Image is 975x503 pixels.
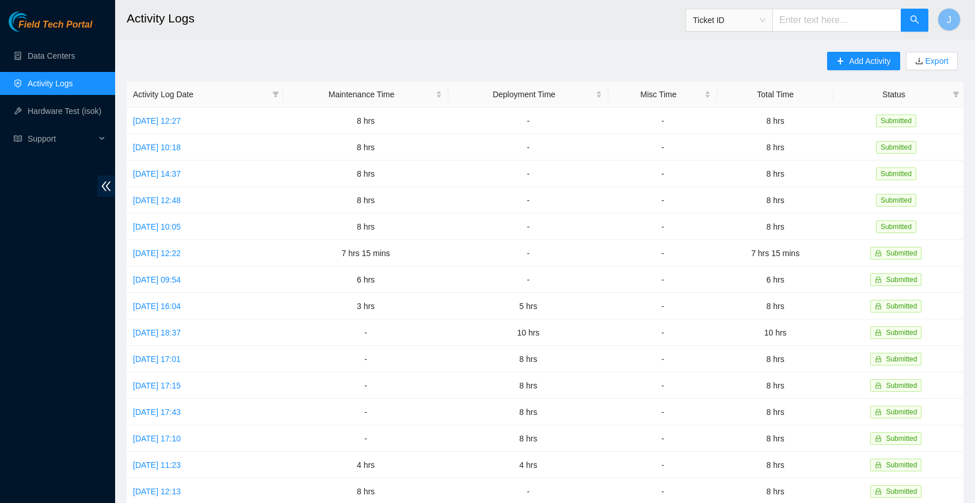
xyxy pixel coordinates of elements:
[827,52,900,70] button: plusAdd Activity
[283,187,449,214] td: 8 hrs
[9,12,58,32] img: Akamai Technologies
[608,161,718,187] td: -
[18,20,92,31] span: Field Tech Portal
[133,169,181,178] a: [DATE] 14:37
[717,399,833,425] td: 8 hrs
[875,329,882,336] span: lock
[876,194,916,207] span: Submitted
[608,346,718,372] td: -
[717,372,833,399] td: 8 hrs
[283,425,449,452] td: -
[448,372,608,399] td: 8 hrs
[133,460,181,470] a: [DATE] 11:23
[283,346,449,372] td: -
[283,108,449,134] td: 8 hrs
[448,452,608,478] td: 4 hrs
[608,134,718,161] td: -
[270,86,281,103] span: filter
[608,452,718,478] td: -
[448,108,608,134] td: -
[886,435,917,443] span: Submitted
[283,293,449,319] td: 3 hrs
[886,382,917,390] span: Submitted
[886,302,917,310] span: Submitted
[133,355,181,364] a: [DATE] 17:01
[886,355,917,363] span: Submitted
[283,372,449,399] td: -
[283,399,449,425] td: -
[608,240,718,266] td: -
[448,214,608,240] td: -
[133,302,181,311] a: [DATE] 16:04
[448,319,608,346] td: 10 hrs
[14,135,22,143] span: read
[133,407,181,417] a: [DATE] 17:43
[875,435,882,442] span: lock
[448,187,608,214] td: -
[717,214,833,240] td: 8 hrs
[28,127,96,150] span: Support
[915,57,923,66] span: download
[608,399,718,425] td: -
[836,57,844,66] span: plus
[448,240,608,266] td: -
[901,9,928,32] button: search
[133,275,181,284] a: [DATE] 09:54
[947,13,951,27] span: J
[876,167,916,180] span: Submitted
[448,346,608,372] td: 8 hrs
[875,276,882,283] span: lock
[923,56,949,66] a: Export
[717,240,833,266] td: 7 hrs 15 mins
[950,86,962,103] span: filter
[608,372,718,399] td: -
[875,303,882,310] span: lock
[953,91,959,98] span: filter
[906,52,958,70] button: downloadExport
[875,488,882,495] span: lock
[133,116,181,125] a: [DATE] 12:27
[875,462,882,468] span: lock
[717,425,833,452] td: 8 hrs
[717,161,833,187] td: 8 hrs
[448,425,608,452] td: 8 hrs
[693,12,765,29] span: Ticket ID
[886,329,917,337] span: Submitted
[28,79,73,88] a: Activity Logs
[886,276,917,284] span: Submitted
[283,319,449,346] td: -
[283,452,449,478] td: 4 hrs
[28,51,75,60] a: Data Centers
[938,8,961,31] button: J
[875,382,882,389] span: lock
[133,434,181,443] a: [DATE] 17:10
[133,487,181,496] a: [DATE] 12:13
[28,106,101,116] a: Hardware Test (isok)
[717,266,833,293] td: 6 hrs
[283,134,449,161] td: 8 hrs
[840,88,948,101] span: Status
[133,328,181,337] a: [DATE] 18:37
[772,9,901,32] input: Enter text here...
[876,141,916,154] span: Submitted
[717,134,833,161] td: 8 hrs
[608,293,718,319] td: -
[608,266,718,293] td: -
[133,88,268,101] span: Activity Log Date
[448,161,608,187] td: -
[717,346,833,372] td: 8 hrs
[886,249,917,257] span: Submitted
[283,240,449,266] td: 7 hrs 15 mins
[886,461,917,469] span: Submitted
[608,214,718,240] td: -
[717,293,833,319] td: 8 hrs
[283,161,449,187] td: 8 hrs
[283,266,449,293] td: 6 hrs
[9,21,92,36] a: Akamai TechnologiesField Tech Portal
[133,222,181,231] a: [DATE] 10:05
[448,266,608,293] td: -
[910,15,919,26] span: search
[886,487,917,496] span: Submitted
[133,196,181,205] a: [DATE] 12:48
[133,381,181,390] a: [DATE] 17:15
